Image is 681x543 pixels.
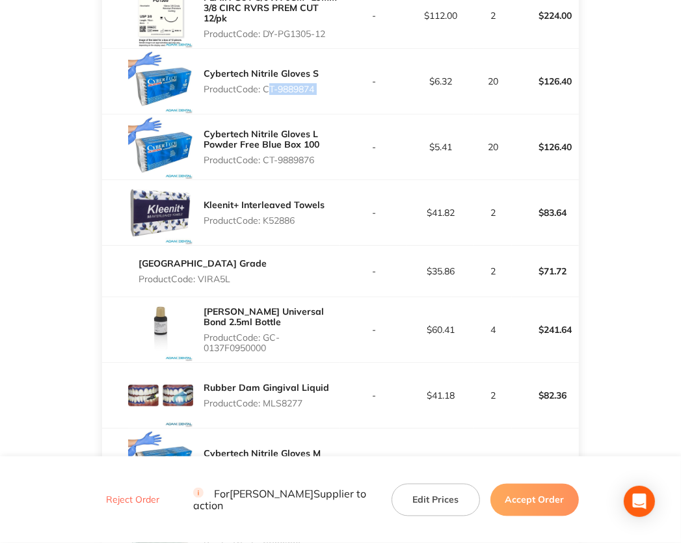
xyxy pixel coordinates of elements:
[475,10,512,21] p: 2
[341,10,407,21] p: -
[341,207,407,218] p: -
[128,363,193,428] img: dXl5Y2RqbQ
[139,258,267,269] a: [GEOGRAPHIC_DATA] Grade
[341,76,407,86] p: -
[204,128,319,150] a: Cybertech Nitrile Gloves L Powder Free Blue Box 100
[408,207,474,218] p: $41.82
[204,199,325,211] a: Kleenit+ Interleaved Towels
[408,324,474,335] p: $60.41
[102,494,163,506] button: Reject Order
[204,215,325,226] p: Product Code: K52886
[128,297,193,362] img: Y3dnanh2ZQ
[408,76,474,86] p: $6.32
[475,142,512,152] p: 20
[624,486,655,517] div: Open Intercom Messenger
[204,84,319,94] p: Product Code: CT-9889874
[204,306,324,328] a: [PERSON_NAME] Universal Bond 2.5ml Bottle
[513,131,578,163] p: $126.40
[475,390,512,401] p: 2
[128,114,193,179] img: OTM0dGZmMQ
[128,49,193,114] img: d2p6MnV2aA
[408,10,474,21] p: $112.00
[513,197,578,228] p: $83.64
[513,314,578,345] p: $241.64
[341,266,407,276] p: -
[204,155,340,165] p: Product Code: CT-9889876
[193,487,376,512] p: For [PERSON_NAME] Supplier to action
[204,382,329,393] a: Rubber Dam Gingival Liquid
[139,274,267,284] p: Product Code: VIRA5L
[408,142,474,152] p: $5.41
[475,207,512,218] p: 2
[341,390,407,401] p: -
[341,142,407,152] p: -
[204,398,329,408] p: Product Code: MLS8277
[128,429,193,494] img: MnhjbDgzcQ
[513,256,578,287] p: $71.72
[204,29,340,39] p: Product Code: DY-PG1305-12
[204,68,319,79] a: Cybertech Nitrile Gloves S
[392,483,480,516] button: Edit Prices
[513,445,578,477] p: $189.60
[513,380,578,411] p: $82.36
[513,66,578,97] p: $126.40
[475,76,512,86] p: 20
[204,447,321,459] a: Cybertech Nitrile Gloves M
[341,324,407,335] p: -
[475,266,512,276] p: 2
[204,332,340,353] p: Product Code: GC-0137F0950000
[128,180,193,245] img: dzN4YzR6cA
[408,390,474,401] p: $41.18
[408,266,474,276] p: $35.86
[490,483,579,516] button: Accept Order
[475,324,512,335] p: 4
